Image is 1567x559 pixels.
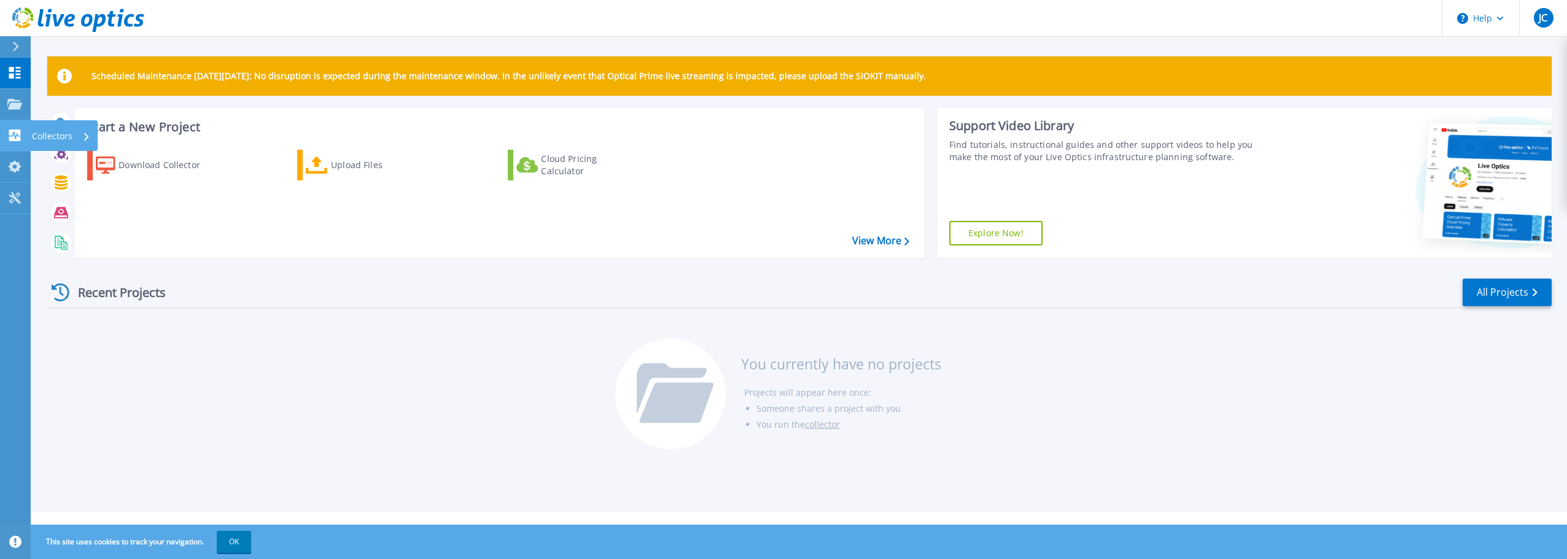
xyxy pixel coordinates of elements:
[805,418,840,430] a: collector
[744,385,941,401] li: Projects will appear here once:
[217,531,251,553] button: OK
[119,153,217,177] div: Download Collector
[47,277,182,307] div: Recent Projects
[87,150,224,180] a: Download Collector
[1539,13,1547,23] span: JC
[756,417,941,433] li: You run the
[741,357,941,371] h3: You currently have no projects
[949,221,1043,245] a: Explore Now!
[949,118,1267,134] div: Support Video Library
[508,150,645,180] a: Cloud Pricing Calculator
[852,235,909,247] a: View More
[297,150,434,180] a: Upload Files
[32,120,72,152] p: Collectors
[949,139,1267,163] div: Find tutorials, instructional guides and other support videos to help you make the most of your L...
[91,71,926,81] p: Scheduled Maintenance [DATE][DATE]: No disruption is expected during the maintenance window. In t...
[541,153,639,177] div: Cloud Pricing Calculator
[1463,279,1552,306] a: All Projects
[756,401,941,417] li: Someone shares a project with you
[34,531,251,553] span: This site uses cookies to track your navigation.
[87,120,909,134] h3: Start a New Project
[331,153,429,177] div: Upload Files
